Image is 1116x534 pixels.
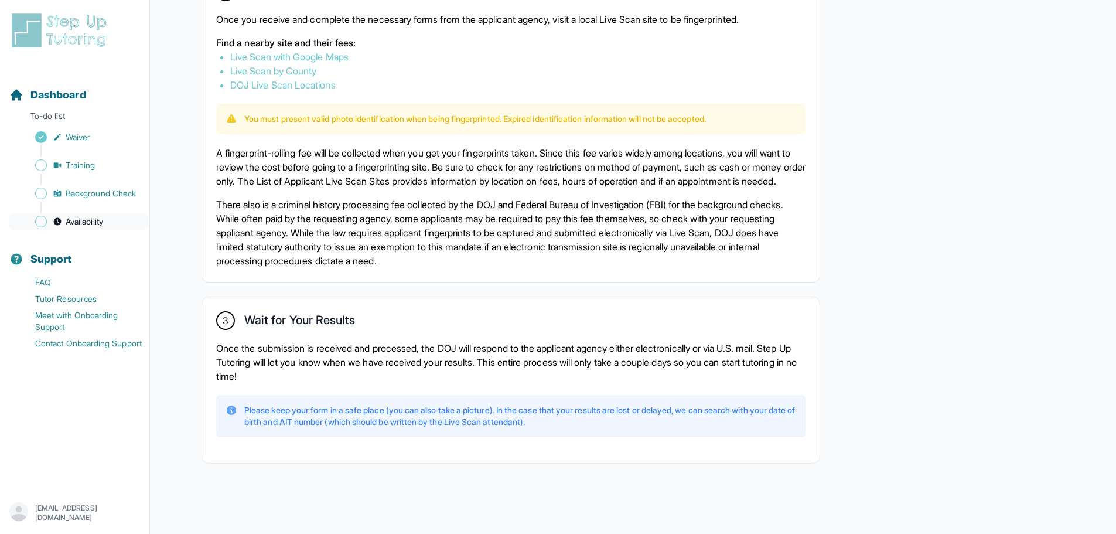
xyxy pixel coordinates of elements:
a: Training [9,157,149,174]
img: logo [9,12,114,49]
button: Dashboard [5,68,145,108]
button: [EMAIL_ADDRESS][DOMAIN_NAME] [9,502,140,523]
span: Dashboard [30,87,86,103]
span: Waiver [66,131,90,143]
a: Contact Onboarding Support [9,335,149,352]
p: There also is a criminal history processing fee collected by the DOJ and Federal Bureau of Invest... [216,198,806,268]
span: Background Check [66,188,136,199]
p: Once you receive and complete the necessary forms from the applicant agency, visit a local Live S... [216,12,806,26]
p: To-do list [5,110,145,127]
a: Background Check [9,185,149,202]
p: A fingerprint-rolling fee will be collected when you get your fingerprints taken. Since this fee ... [216,146,806,188]
a: Dashboard [9,87,86,103]
span: Training [66,159,95,171]
button: Support [5,232,145,272]
p: Please keep your form in a safe place (you can also take a picture). In the case that your result... [244,404,796,428]
span: 3 [223,314,228,328]
h2: Wait for Your Results [244,313,355,332]
a: Availability [9,213,149,230]
a: Live Scan by County [230,65,316,77]
a: Tutor Resources [9,291,149,307]
p: Once the submission is received and processed, the DOJ will respond to the applicant agency eithe... [216,341,806,383]
span: Availability [66,216,103,227]
a: Live Scan with Google Maps [230,51,349,63]
p: [EMAIL_ADDRESS][DOMAIN_NAME] [35,504,140,522]
p: Find a nearby site and their fees: [216,36,806,50]
a: DOJ Live Scan Locations [230,79,336,91]
a: Meet with Onboarding Support [9,307,149,335]
a: FAQ [9,274,149,291]
p: You must present valid photo identification when being fingerprinted. Expired identification info... [244,113,706,125]
a: Waiver [9,129,149,145]
span: Support [30,251,72,267]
